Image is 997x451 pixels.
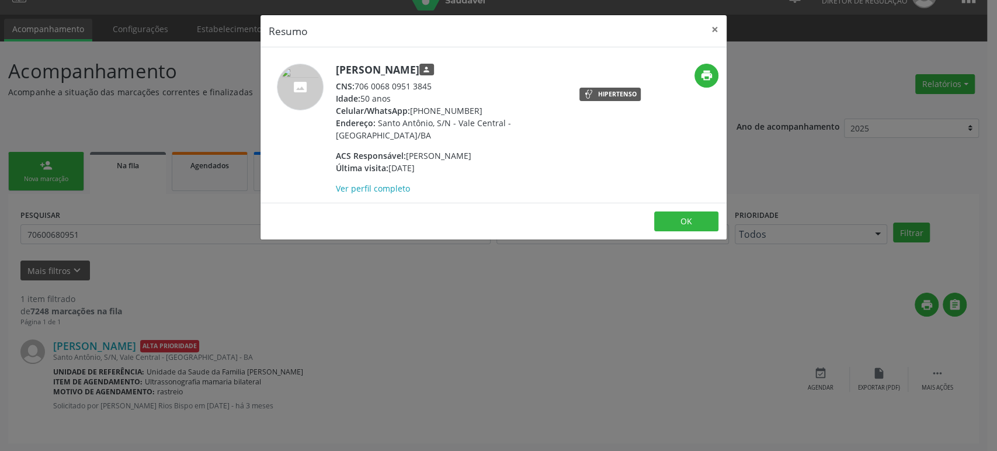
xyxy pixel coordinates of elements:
[277,64,324,110] img: accompaniment
[336,105,410,116] span: Celular/WhatsApp:
[336,162,388,174] span: Última visita:
[336,80,563,92] div: 706 0068 0951 3845
[703,15,727,44] button: Close
[336,93,360,104] span: Idade:
[336,150,563,162] div: [PERSON_NAME]
[336,64,563,76] h5: [PERSON_NAME]
[422,65,430,74] i: person
[336,162,563,174] div: [DATE]
[598,91,637,98] div: Hipertenso
[269,23,308,39] h5: Resumo
[694,64,718,88] button: print
[336,183,410,194] a: Ver perfil completo
[336,117,376,129] span: Endereço:
[336,150,406,161] span: ACS Responsável:
[336,105,563,117] div: [PHONE_NUMBER]
[336,117,511,141] span: Santo Antônio, S/N - Vale Central - [GEOGRAPHIC_DATA]/BA
[336,81,355,92] span: CNS:
[419,64,434,76] span: Responsável
[700,69,713,82] i: print
[336,92,563,105] div: 50 anos
[654,211,718,231] button: OK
